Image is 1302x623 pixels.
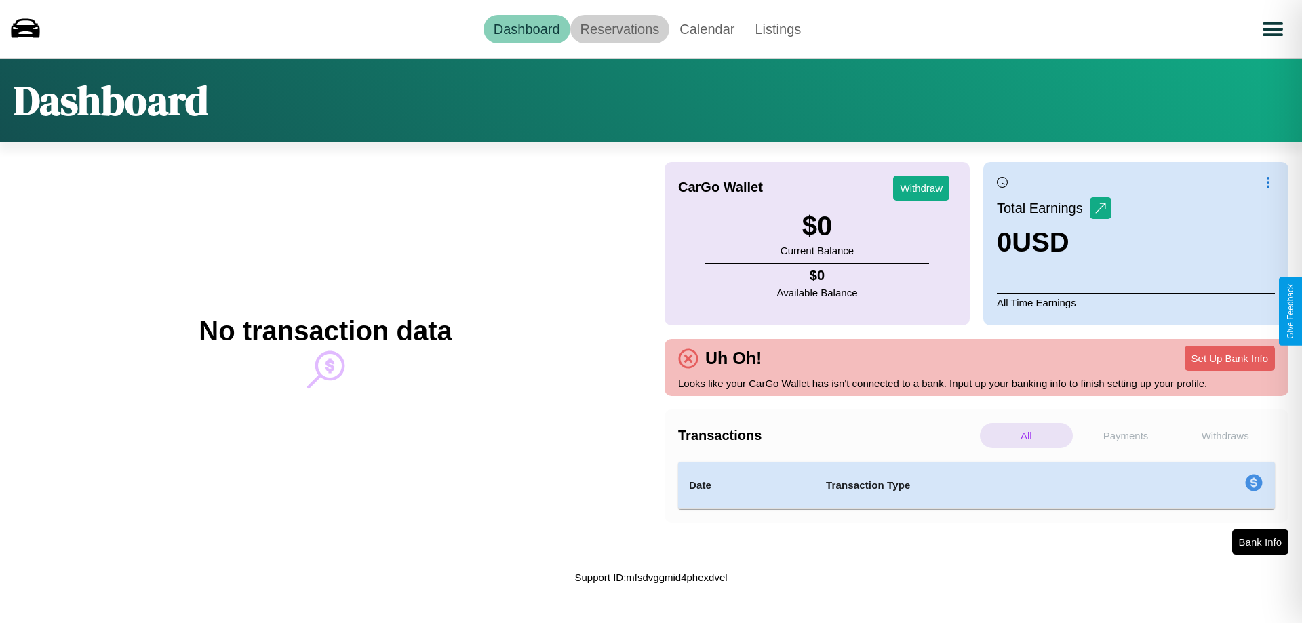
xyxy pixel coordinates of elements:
h4: Transaction Type [826,477,1134,494]
button: Withdraw [893,176,949,201]
h3: 0 USD [997,227,1111,258]
div: Give Feedback [1286,284,1295,339]
a: Reservations [570,15,670,43]
p: Payments [1080,423,1172,448]
h4: $ 0 [777,268,858,283]
h2: No transaction data [199,316,452,346]
h1: Dashboard [14,73,208,128]
button: Bank Info [1232,529,1288,555]
a: Dashboard [484,15,570,43]
button: Set Up Bank Info [1185,346,1275,371]
p: Available Balance [777,283,858,302]
p: Looks like your CarGo Wallet has isn't connected to a bank. Input up your banking info to finish ... [678,374,1275,393]
a: Calendar [669,15,745,43]
table: simple table [678,462,1275,509]
h3: $ 0 [781,211,854,241]
p: All [980,423,1073,448]
button: Open menu [1254,10,1292,48]
p: All Time Earnings [997,293,1275,312]
p: Total Earnings [997,196,1090,220]
h4: Date [689,477,804,494]
h4: Transactions [678,428,976,443]
p: Support ID: mfsdvggmid4phexdvel [574,568,727,586]
a: Listings [745,15,811,43]
p: Withdraws [1179,423,1271,448]
h4: Uh Oh! [698,348,768,368]
p: Current Balance [781,241,854,260]
h4: CarGo Wallet [678,180,763,195]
